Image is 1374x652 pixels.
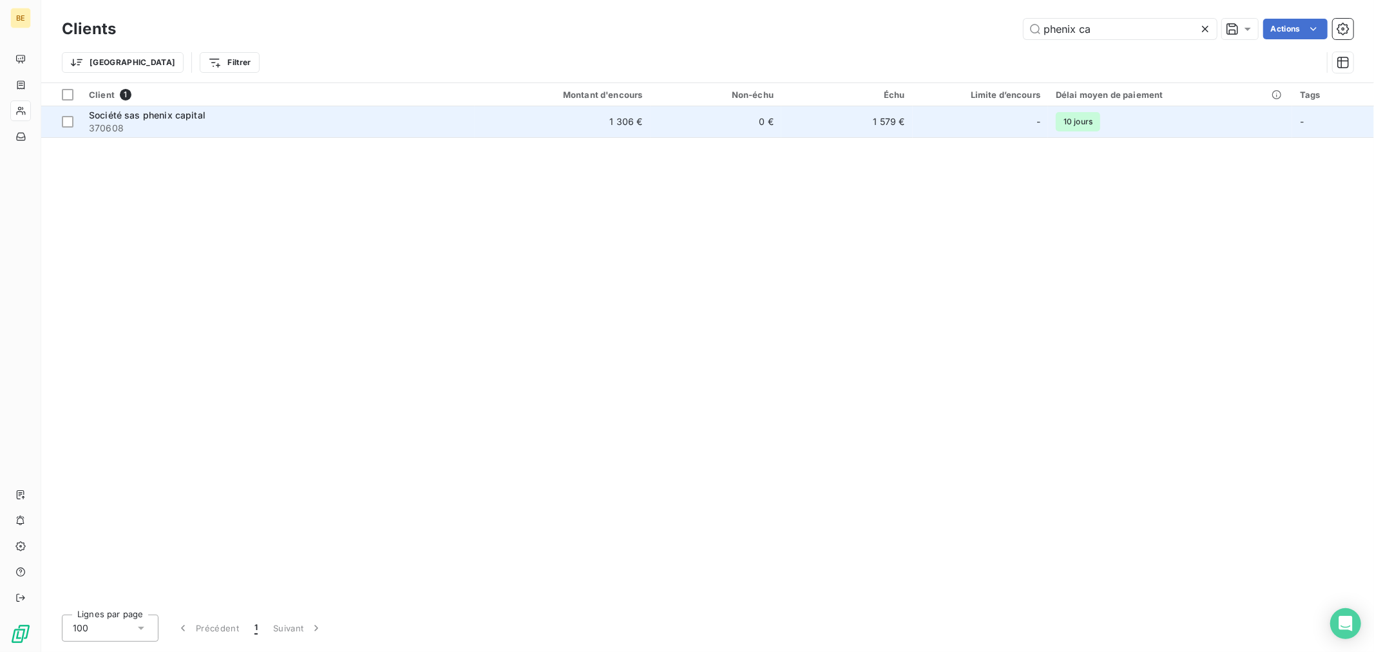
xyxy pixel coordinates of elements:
[89,90,115,100] span: Client
[475,106,651,137] td: 1 306 €
[1330,608,1361,639] div: Open Intercom Messenger
[200,52,259,73] button: Filtrer
[1056,112,1100,131] span: 10 jours
[169,615,247,642] button: Précédent
[658,90,774,100] div: Non-échu
[62,17,116,41] h3: Clients
[62,52,184,73] button: [GEOGRAPHIC_DATA]
[1300,116,1304,127] span: -
[73,622,88,635] span: 100
[1056,90,1284,100] div: Délai moyen de paiement
[1263,19,1328,39] button: Actions
[89,122,467,135] span: 370608
[10,624,31,644] img: Logo LeanPay
[1300,90,1366,100] div: Tags
[89,110,205,120] span: Société sas phenix capital
[482,90,643,100] div: Montant d'encours
[1036,115,1040,128] span: -
[789,90,905,100] div: Échu
[921,90,1041,100] div: Limite d’encours
[247,615,265,642] button: 1
[120,89,131,101] span: 1
[651,106,782,137] td: 0 €
[254,622,258,635] span: 1
[10,8,31,28] div: BE
[1024,19,1217,39] input: Rechercher
[265,615,330,642] button: Suivant
[781,106,913,137] td: 1 579 €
